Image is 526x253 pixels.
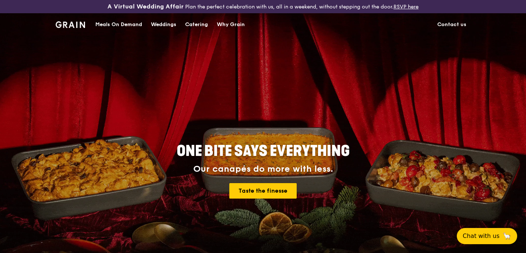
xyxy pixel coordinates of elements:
a: RSVP here [393,4,419,10]
a: Why Grain [212,14,249,36]
span: 🦙 [502,232,511,240]
a: Taste the finesse [229,183,297,199]
span: Chat with us [463,232,499,240]
div: Catering [185,14,208,36]
div: Weddings [151,14,176,36]
a: GrainGrain [56,13,85,35]
div: Plan the perfect celebration with us, all in a weekend, without stepping out the door. [88,3,438,10]
h3: A Virtual Wedding Affair [107,3,184,10]
img: Grain [56,21,85,28]
button: Chat with us🦙 [457,228,517,244]
a: Catering [181,14,212,36]
div: Our canapés do more with less. [131,164,396,174]
a: Contact us [433,14,471,36]
div: Why Grain [217,14,245,36]
a: Weddings [146,14,181,36]
span: ONE BITE SAYS EVERYTHING [177,142,350,160]
div: Meals On Demand [95,14,142,36]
